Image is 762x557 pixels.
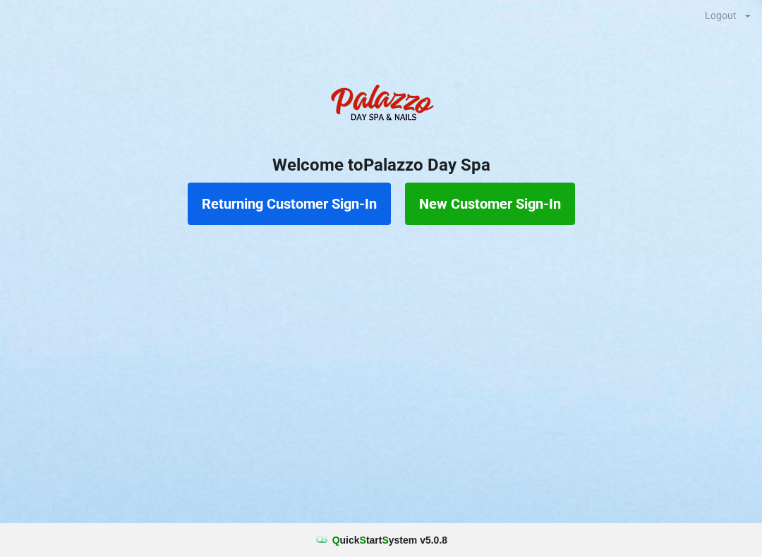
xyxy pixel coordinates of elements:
[360,534,366,546] span: S
[332,534,340,546] span: Q
[705,11,737,20] div: Logout
[382,534,388,546] span: S
[405,183,575,225] button: New Customer Sign-In
[315,533,329,547] img: favicon.ico
[325,77,437,133] img: PalazzoDaySpaNails-Logo.png
[332,533,447,547] b: uick tart ystem v 5.0.8
[188,183,391,225] button: Returning Customer Sign-In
